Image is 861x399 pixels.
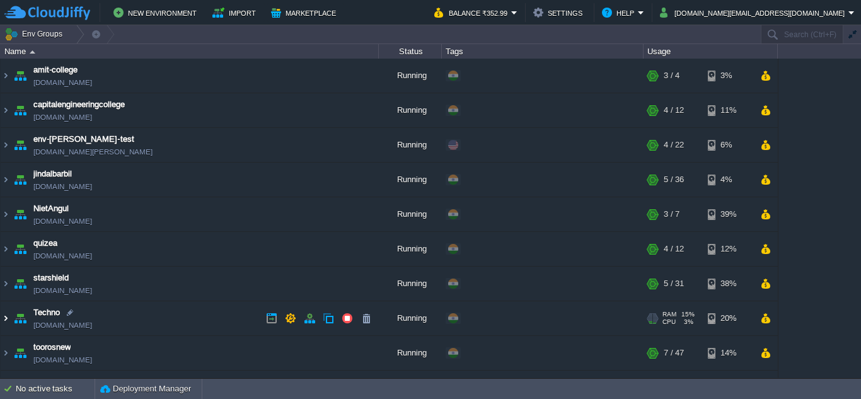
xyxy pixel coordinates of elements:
[4,5,90,21] img: CloudJiffy
[664,59,679,93] div: 3 / 4
[16,379,95,399] div: No active tasks
[33,306,60,319] a: Techno
[660,5,848,20] button: [DOMAIN_NAME][EMAIL_ADDRESS][DOMAIN_NAME]
[664,163,684,197] div: 5 / 36
[664,336,684,370] div: 7 / 47
[1,232,11,266] img: AMDAwAAAACH5BAEAAAAALAAAAAABAAEAAAICRAEAOw==
[1,301,11,335] img: AMDAwAAAACH5BAEAAAAALAAAAAABAAEAAAICRAEAOw==
[33,76,92,89] a: [DOMAIN_NAME]
[708,301,749,335] div: 20%
[33,250,92,262] a: [DOMAIN_NAME]
[379,336,442,370] div: Running
[379,197,442,231] div: Running
[33,168,72,180] a: jindalbarbil
[708,197,749,231] div: 39%
[33,215,92,228] a: [DOMAIN_NAME]
[11,232,29,266] img: AMDAwAAAACH5BAEAAAAALAAAAAABAAEAAAICRAEAOw==
[533,5,586,20] button: Settings
[11,128,29,162] img: AMDAwAAAACH5BAEAAAAALAAAAAABAAEAAAICRAEAOw==
[1,128,11,162] img: AMDAwAAAACH5BAEAAAAALAAAAAABAAEAAAICRAEAOw==
[708,59,749,93] div: 3%
[1,59,11,93] img: AMDAwAAAACH5BAEAAAAALAAAAAABAAEAAAICRAEAOw==
[11,163,29,197] img: AMDAwAAAACH5BAEAAAAALAAAAAABAAEAAAICRAEAOw==
[33,64,78,76] a: amit-college
[442,44,643,59] div: Tags
[708,232,749,266] div: 12%
[33,146,153,158] a: [DOMAIN_NAME][PERSON_NAME]
[379,44,441,59] div: Status
[1,93,11,127] img: AMDAwAAAACH5BAEAAAAALAAAAAABAAEAAAICRAEAOw==
[681,318,693,326] span: 3%
[379,301,442,335] div: Running
[664,232,684,266] div: 4 / 12
[33,133,134,146] a: env-[PERSON_NAME]-test
[33,341,71,354] a: toorosnew
[664,267,684,301] div: 5 / 31
[1,44,378,59] div: Name
[11,267,29,301] img: AMDAwAAAACH5BAEAAAAALAAAAAABAAEAAAICRAEAOw==
[11,59,29,93] img: AMDAwAAAACH5BAEAAAAALAAAAAABAAEAAAICRAEAOw==
[644,44,777,59] div: Usage
[379,128,442,162] div: Running
[33,376,71,388] a: yppschool
[708,128,749,162] div: 6%
[708,93,749,127] div: 11%
[33,237,57,250] a: quizea
[664,197,679,231] div: 3 / 7
[33,272,69,284] a: starshield
[379,267,442,301] div: Running
[11,93,29,127] img: AMDAwAAAACH5BAEAAAAALAAAAAABAAEAAAICRAEAOw==
[33,98,125,111] a: capitalengineeringcollege
[113,5,200,20] button: New Environment
[662,318,676,326] span: CPU
[11,197,29,231] img: AMDAwAAAACH5BAEAAAAALAAAAAABAAEAAAICRAEAOw==
[33,319,92,332] a: [DOMAIN_NAME]
[1,163,11,197] img: AMDAwAAAACH5BAEAAAAALAAAAAABAAEAAAICRAEAOw==
[379,163,442,197] div: Running
[271,5,340,20] button: Marketplace
[379,59,442,93] div: Running
[33,202,69,215] a: NietAngul
[33,180,92,193] a: [DOMAIN_NAME]
[708,267,749,301] div: 38%
[33,354,92,366] a: [DOMAIN_NAME]
[33,284,92,297] a: [DOMAIN_NAME]
[664,128,684,162] div: 4 / 22
[1,267,11,301] img: AMDAwAAAACH5BAEAAAAALAAAAAABAAEAAAICRAEAOw==
[708,336,749,370] div: 14%
[602,5,638,20] button: Help
[11,336,29,370] img: AMDAwAAAACH5BAEAAAAALAAAAAABAAEAAAICRAEAOw==
[100,383,191,395] button: Deployment Manager
[662,311,676,318] span: RAM
[379,232,442,266] div: Running
[681,311,695,318] span: 15%
[1,336,11,370] img: AMDAwAAAACH5BAEAAAAALAAAAAABAAEAAAICRAEAOw==
[33,111,92,124] a: [DOMAIN_NAME]
[379,93,442,127] div: Running
[30,50,35,54] img: AMDAwAAAACH5BAEAAAAALAAAAAABAAEAAAICRAEAOw==
[708,163,749,197] div: 4%
[4,25,67,43] button: Env Groups
[11,301,29,335] img: AMDAwAAAACH5BAEAAAAALAAAAAABAAEAAAICRAEAOw==
[664,93,684,127] div: 4 / 12
[434,5,511,20] button: Balance ₹352.99
[1,197,11,231] img: AMDAwAAAACH5BAEAAAAALAAAAAABAAEAAAICRAEAOw==
[212,5,260,20] button: Import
